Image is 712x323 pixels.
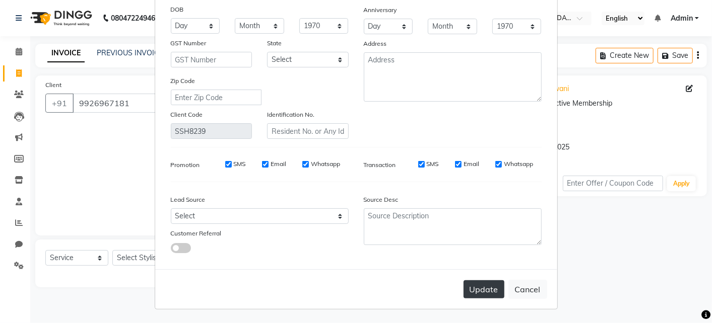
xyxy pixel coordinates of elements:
[464,280,504,298] button: Update
[364,6,397,15] label: Anniversary
[171,5,184,14] label: DOB
[427,159,439,169] label: SMS
[171,123,252,139] input: Client Code
[364,160,396,170] label: Transaction
[171,52,252,67] input: GST Number
[364,195,399,204] label: Source Desc
[508,280,547,299] button: Cancel
[267,39,282,48] label: State
[271,159,286,169] label: Email
[171,90,262,105] input: Enter Zip Code
[171,195,206,204] label: Lead Source
[504,159,533,169] label: Whatsapp
[171,229,222,238] label: Customer Referral
[364,39,387,48] label: Address
[171,110,203,119] label: Client Code
[234,159,246,169] label: SMS
[171,76,196,86] label: Zip Code
[171,160,200,170] label: Promotion
[464,159,479,169] label: Email
[267,123,349,139] input: Resident No. or Any Id
[311,159,340,169] label: Whatsapp
[267,110,314,119] label: Identification No.
[171,39,207,48] label: GST Number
